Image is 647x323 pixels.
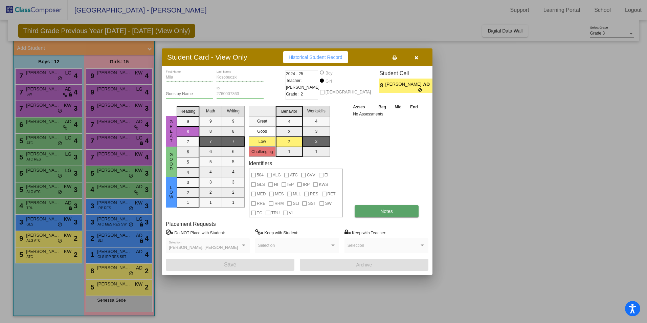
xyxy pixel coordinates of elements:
span: HI [274,180,278,189]
span: Teacher: [PERSON_NAME] [286,77,319,91]
label: = Keep with Student: [255,229,298,236]
span: ATC [290,171,298,179]
span: ALG [273,171,281,179]
span: 2024 - 25 [286,70,303,77]
div: Girl [325,78,332,84]
h3: Student Card - View Only [167,53,247,61]
span: RRE [257,199,265,208]
span: KWS [319,180,328,189]
th: Asses [351,103,374,111]
span: RES [310,190,318,198]
span: Save [224,262,236,267]
span: MLL [293,190,300,198]
span: IRP [303,180,310,189]
span: [DEMOGRAPHIC_DATA] [326,88,371,96]
button: Save [166,259,294,271]
input: goes by name [166,92,213,96]
span: [PERSON_NAME] [385,81,423,88]
span: AD [423,81,432,88]
span: Low [168,185,174,199]
span: 8 [379,82,385,90]
span: RRM [274,199,284,208]
span: RET [328,190,336,198]
span: GLS [257,180,265,189]
span: EI [325,171,328,179]
span: MED [257,190,266,198]
div: Boy [325,70,333,76]
span: MES [275,190,284,198]
span: Great [168,120,174,143]
span: 2 [432,82,438,90]
span: SST [308,199,316,208]
span: Grade : 2 [286,91,303,98]
span: Archive [356,262,372,267]
span: IEP [287,180,294,189]
input: Enter ID [217,92,264,96]
label: Placement Requests [166,221,216,227]
span: 504 [257,171,264,179]
span: [PERSON_NAME], [PERSON_NAME] [169,245,238,250]
h3: Student Cell [379,70,438,77]
span: VI [289,209,292,217]
label: = Do NOT Place with Student: [166,229,225,236]
th: Beg [374,103,390,111]
span: Good [168,152,174,171]
span: SLI [293,199,299,208]
th: End [406,103,422,111]
td: No Assessments [351,111,422,117]
button: Historical Student Record [283,51,348,63]
span: TRU [271,209,280,217]
th: Mid [391,103,406,111]
button: Archive [300,259,428,271]
label: Identifiers [249,160,272,167]
span: CVV [307,171,315,179]
label: = Keep with Teacher: [344,229,386,236]
span: Historical Student Record [289,55,342,60]
span: SW [325,199,332,208]
span: Notes [380,209,393,214]
button: Notes [355,205,419,217]
span: TC [257,209,262,217]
